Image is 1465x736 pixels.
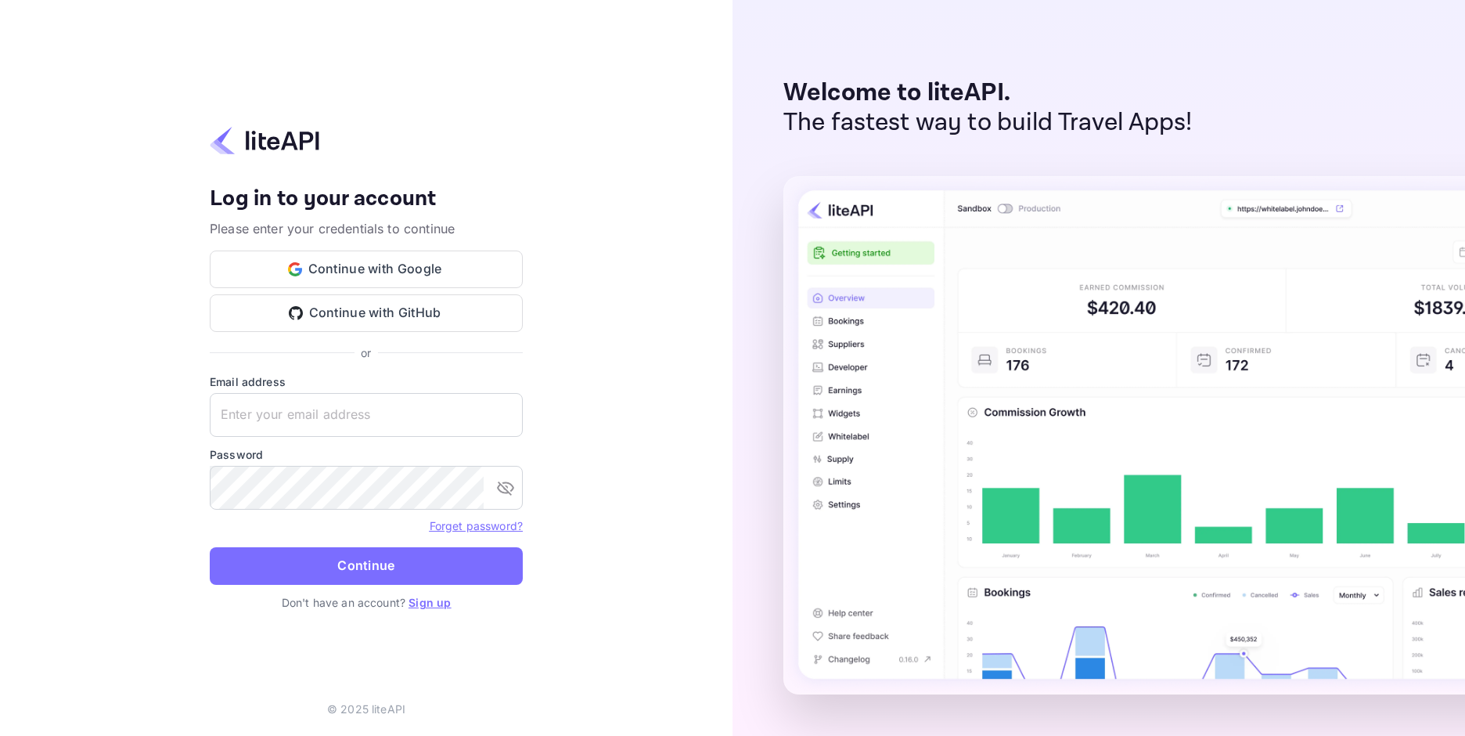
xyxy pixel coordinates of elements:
[210,393,523,437] input: Enter your email address
[409,596,451,609] a: Sign up
[783,78,1193,108] p: Welcome to liteAPI.
[430,518,523,533] a: Forget password?
[327,701,405,717] p: © 2025 liteAPI
[783,108,1193,138] p: The fastest way to build Travel Apps!
[210,251,523,288] button: Continue with Google
[361,345,371,361] p: or
[210,219,523,238] p: Please enter your credentials to continue
[430,519,523,532] a: Forget password?
[210,125,319,156] img: liteapi
[210,373,523,390] label: Email address
[210,547,523,585] button: Continue
[210,186,523,213] h4: Log in to your account
[490,472,521,503] button: toggle password visibility
[210,594,523,611] p: Don't have an account?
[210,294,523,332] button: Continue with GitHub
[210,446,523,463] label: Password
